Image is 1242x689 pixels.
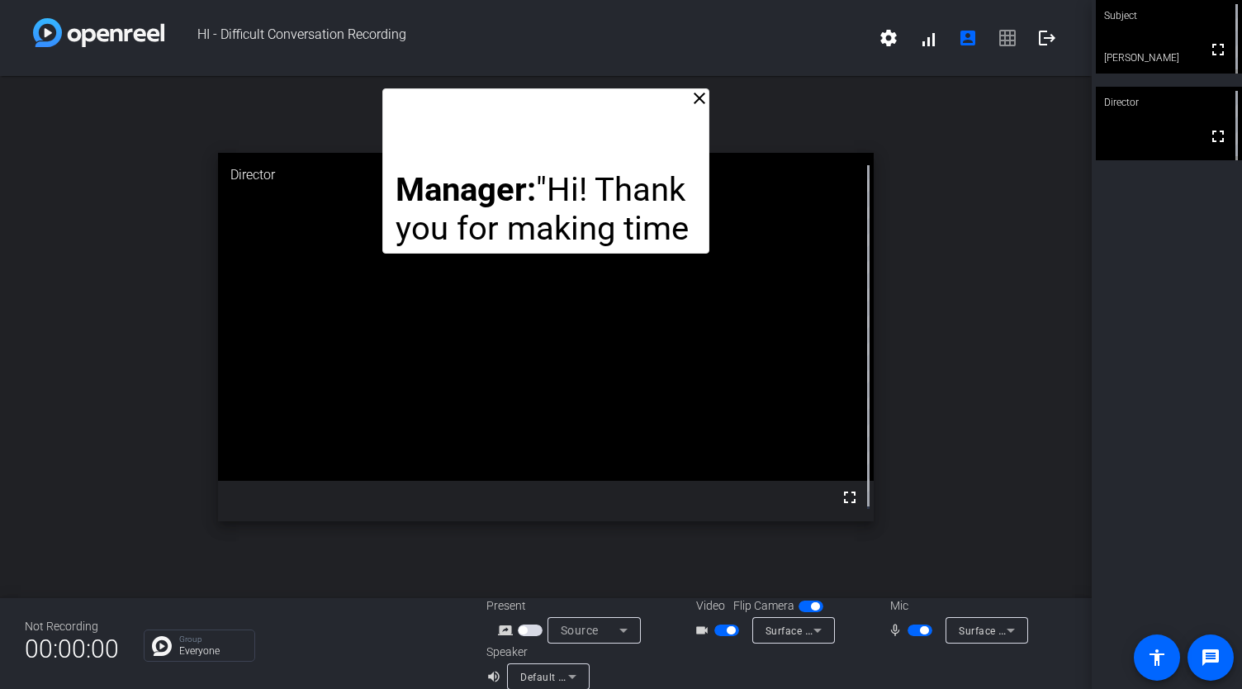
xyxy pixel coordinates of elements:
div: Not Recording [25,618,119,635]
mat-icon: fullscreen [840,487,860,507]
mat-icon: settings [879,28,898,48]
strong: Manager: [396,170,536,209]
span: Default - Surface Omnisonic Speakers (Surface High Definition Audio) [520,670,856,683]
mat-icon: account_box [958,28,978,48]
img: white-gradient.svg [33,18,164,47]
p: Everyone [179,646,246,656]
mat-icon: volume_up [486,667,506,687]
div: Mic [874,597,1039,615]
img: Chat Icon [152,636,172,656]
p: Group [179,635,246,644]
span: Source [561,624,599,637]
span: Flip Camera [733,597,794,615]
mat-icon: close [690,88,709,108]
div: Speaker [486,644,585,661]
mat-icon: message [1201,648,1221,668]
mat-icon: fullscreen [1208,126,1228,146]
mat-icon: fullscreen [1208,40,1228,59]
span: Surface Camera Front (045e:0990) [766,624,934,637]
span: HI - Difficult Conversation Recording [164,18,869,58]
mat-icon: screen_share_outline [498,620,518,640]
mat-icon: mic_none [888,620,908,640]
mat-icon: videocam_outline [694,620,714,640]
span: Video [696,597,725,615]
mat-icon: accessibility [1147,648,1167,668]
span: 00:00:00 [25,629,119,669]
div: Director [1096,87,1242,118]
button: signal_cellular_alt [908,18,948,58]
mat-icon: logout [1037,28,1057,48]
div: Director [218,153,873,197]
div: Present [486,597,652,615]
